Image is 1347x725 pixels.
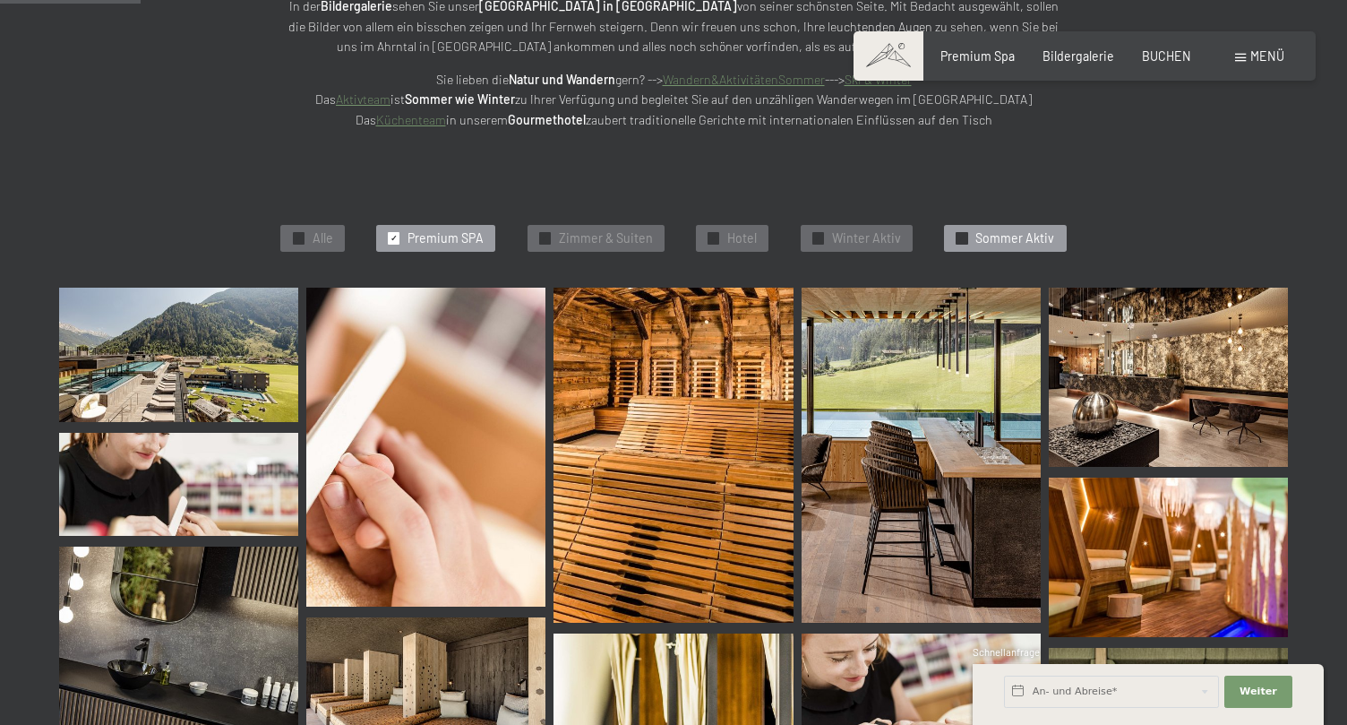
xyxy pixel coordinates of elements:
[376,112,446,127] a: Küchenteam
[295,233,302,244] span: ✓
[727,229,757,247] span: Hotel
[59,288,298,422] a: Wellnesshotels - Urlaub - Sky Pool - Infinity Pool - Genießen
[390,233,398,244] span: ✓
[306,288,545,607] img: Bildergalerie
[408,229,484,247] span: Premium SPA
[1049,288,1288,467] img: Bildergalerie
[1049,478,1288,637] img: Bildergalerie
[279,70,1068,131] p: Sie lieben die gern? --> ---> Das ist zu Ihrer Verfügung und begleitet Sie auf den unzähligen Wan...
[975,229,1054,247] span: Sommer Aktiv
[559,229,653,247] span: Zimmer & Suiten
[508,112,586,127] strong: Gourmethotel
[313,229,333,247] span: Alle
[663,72,825,87] a: Wandern&AktivitätenSommer
[1250,48,1284,64] span: Menü
[509,72,615,87] strong: Natur und Wandern
[541,233,548,244] span: ✓
[1240,685,1277,699] span: Weiter
[973,646,1040,658] span: Schnellanfrage
[1142,48,1191,64] a: BUCHEN
[59,433,298,536] img: Bildergalerie
[1224,676,1292,708] button: Weiter
[405,91,515,107] strong: Sommer wie Winter
[958,233,965,244] span: ✓
[553,288,793,623] img: Bildergalerie
[336,91,390,107] a: Aktivteam
[1042,48,1114,64] a: Bildergalerie
[845,72,912,87] a: Ski & Winter
[832,229,901,247] span: Winter Aktiv
[802,288,1041,623] img: Wellnesshotels - Sky Bar - Sky Lounge - Sky Pool - Südtirol
[710,233,717,244] span: ✓
[814,233,821,244] span: ✓
[59,288,298,422] img: Infinity Pools - Saunen - Sky Bar
[940,48,1015,64] a: Premium Spa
